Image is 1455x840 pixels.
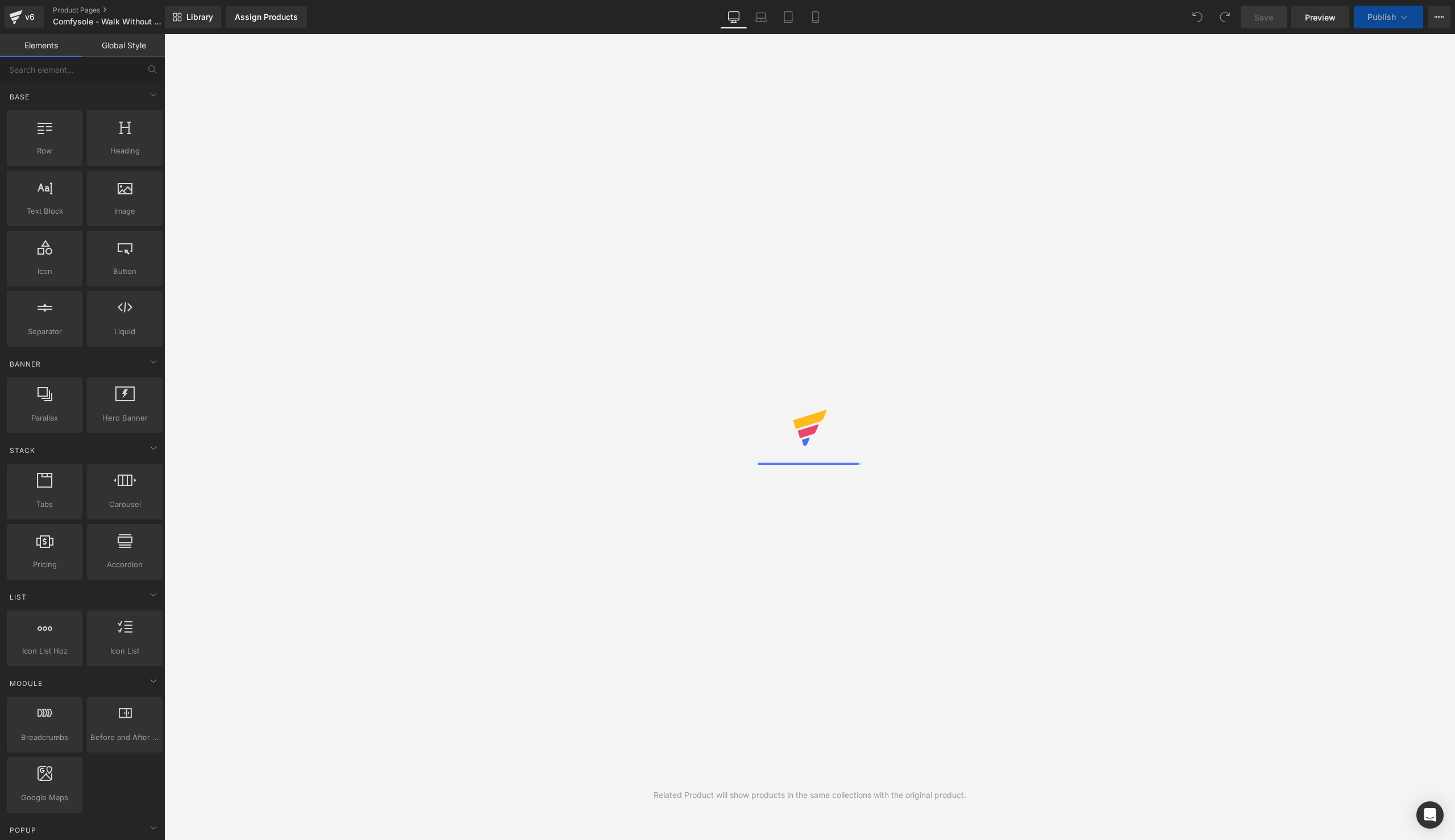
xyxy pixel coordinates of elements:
[90,645,159,657] span: Icon List
[90,205,159,217] span: Image
[23,10,37,24] div: v6
[10,265,79,277] span: Icon
[53,6,184,15] a: Product Pages
[10,412,79,424] span: Parallax
[1428,6,1450,28] button: More
[1367,13,1396,22] span: Publish
[9,92,31,102] span: Base
[1254,11,1273,23] span: Save
[10,731,79,743] span: Breadcrumbs
[53,17,162,26] span: Comfysole - Walk Without Pain Spanish
[9,445,36,456] span: Stack
[186,12,213,22] span: Library
[802,6,829,28] a: Mobile
[775,6,802,28] a: Tablet
[9,825,38,835] span: Popup
[90,731,159,743] span: Before and After Images
[10,645,79,657] span: Icon List Hoz
[720,6,747,28] a: Desktop
[1186,6,1209,28] button: Undo
[10,559,79,571] span: Pricing
[1305,11,1336,23] span: Preview
[5,6,44,28] a: v6
[10,145,79,157] span: Row
[9,359,42,369] span: Banner
[1416,801,1444,829] div: Open Intercom Messenger
[82,34,165,57] a: Global Style
[90,145,159,157] span: Heading
[1354,6,1423,28] button: Publish
[10,792,79,804] span: Google Maps
[654,789,966,801] div: Related Product will show products in the same collections with the original product.
[90,265,159,277] span: Button
[90,326,159,338] span: Liquid
[90,498,159,510] span: Carousel
[10,205,79,217] span: Text Block
[747,6,775,28] a: Laptop
[9,678,44,689] span: Module
[10,326,79,338] span: Separator
[10,498,79,510] span: Tabs
[235,13,298,22] div: Assign Products
[90,559,159,571] span: Accordion
[1213,6,1236,28] button: Redo
[90,412,159,424] span: Hero Banner
[165,6,221,28] a: New Library
[1291,6,1349,28] a: Preview
[9,592,28,602] span: List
